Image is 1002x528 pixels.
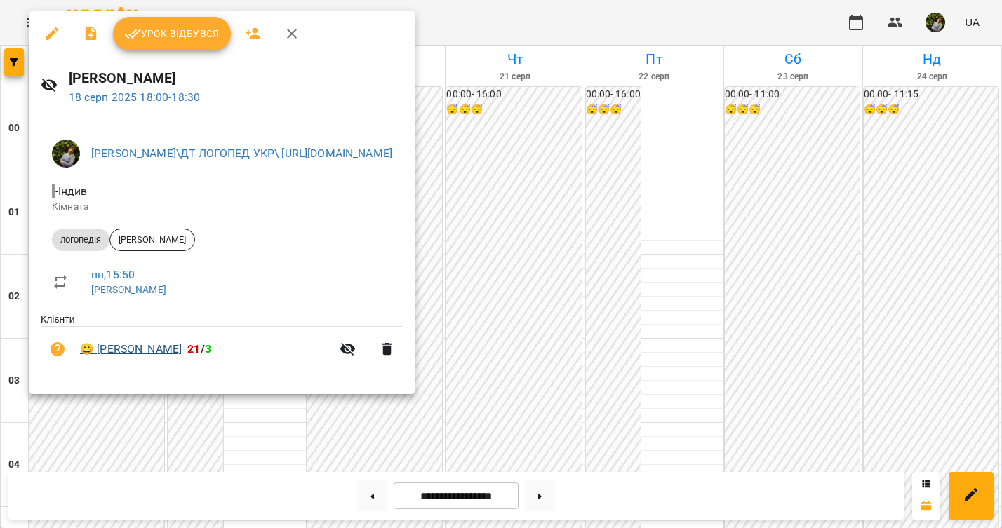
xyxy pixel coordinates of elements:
button: Урок відбувся [113,17,231,50]
ul: Клієнти [41,312,403,377]
a: пн , 15:50 [91,268,135,281]
a: 18 серп 2025 18:00-18:30 [69,90,201,104]
span: 3 [205,342,211,356]
span: - Індив [52,184,90,198]
span: [PERSON_NAME] [110,233,194,246]
b: / [187,342,211,356]
a: 😀 [PERSON_NAME] [80,341,182,358]
div: [PERSON_NAME] [109,229,195,251]
a: [PERSON_NAME]\ДТ ЛОГОПЕД УКР\ [URL][DOMAIN_NAME] [91,147,392,160]
span: Урок відбувся [124,25,220,42]
span: 21 [187,342,200,356]
a: [PERSON_NAME] [91,284,166,295]
img: b75e9dd987c236d6cf194ef640b45b7d.jpg [52,140,80,168]
h6: [PERSON_NAME] [69,67,404,89]
span: логопедія [52,233,109,246]
p: Кімната [52,200,392,214]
